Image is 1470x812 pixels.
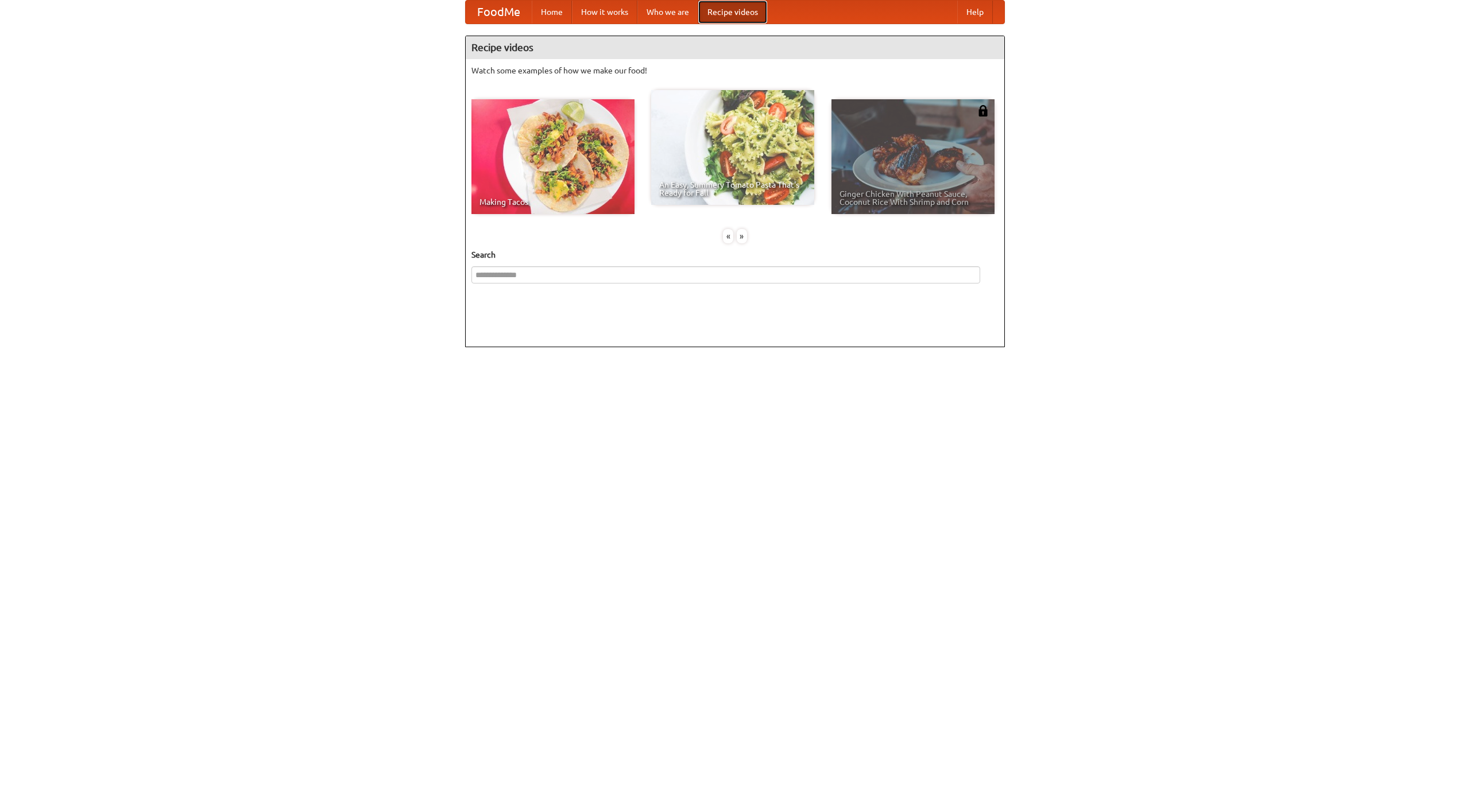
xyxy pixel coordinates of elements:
a: Home [532,1,572,24]
a: Making Tacos [471,99,635,214]
a: An Easy, Summery Tomato Pasta That's Ready for Fall [651,90,814,205]
span: An Easy, Summery Tomato Pasta That's Ready for Fall [659,181,806,197]
div: » [737,229,747,243]
span: Making Tacos [479,198,626,206]
img: 483408.png [977,105,989,116]
div: « [723,229,733,243]
a: How it works [572,1,637,24]
a: Help [957,1,993,24]
p: Watch some examples of how we make our food! [471,65,999,76]
h4: Recipe videos [466,36,1004,59]
a: Recipe videos [698,1,767,24]
a: Who we are [637,1,698,24]
a: FoodMe [466,1,532,24]
h5: Search [471,249,999,261]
